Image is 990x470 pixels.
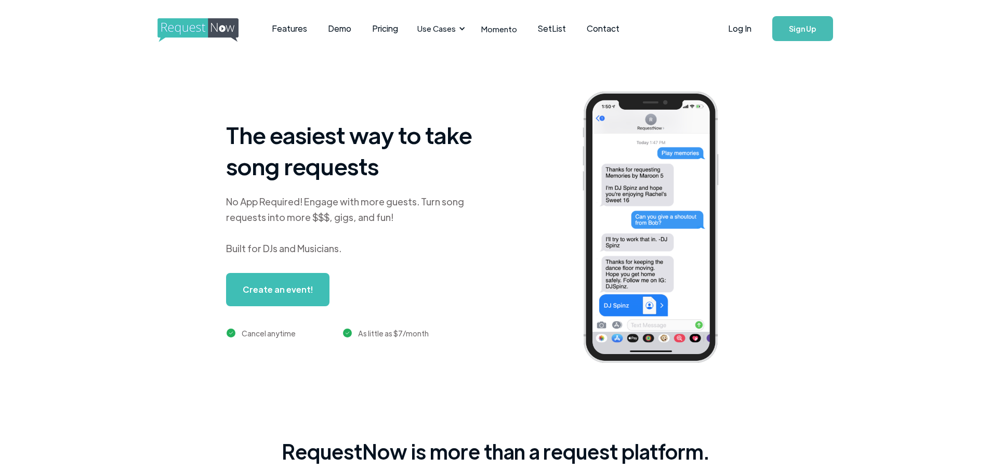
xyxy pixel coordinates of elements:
div: No App Required! Engage with more guests. Turn song requests into more $$$, gigs, and fun! Built ... [226,194,486,256]
a: Sign Up [772,16,833,41]
a: Momento [471,14,527,44]
a: Contact [576,12,630,45]
a: Create an event! [226,273,329,306]
div: Use Cases [417,23,456,34]
a: SetList [527,12,576,45]
h1: The easiest way to take song requests [226,119,486,181]
img: iphone screenshot [571,84,746,374]
div: Use Cases [411,12,468,45]
a: Demo [318,12,362,45]
img: requestnow logo [157,18,258,42]
a: home [157,18,235,39]
div: Cancel anytime [242,327,296,340]
a: Pricing [362,12,408,45]
a: Log In [718,10,762,47]
img: green checkmark [227,329,235,337]
a: Features [261,12,318,45]
img: green checkmark [343,329,352,337]
div: As little as $7/month [358,327,429,340]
